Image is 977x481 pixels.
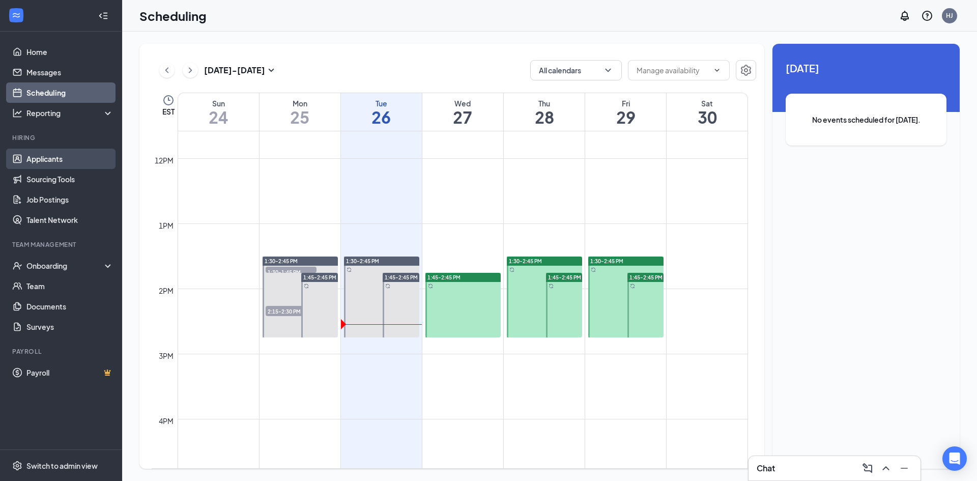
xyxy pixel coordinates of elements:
[26,362,113,383] a: PayrollCrown
[153,155,176,166] div: 12pm
[509,267,514,272] svg: Sync
[260,108,340,126] h1: 25
[260,93,340,131] a: August 25, 2025
[504,93,585,131] a: August 28, 2025
[26,210,113,230] a: Talent Network
[530,60,622,80] button: All calendarsChevronDown
[266,267,317,277] span: 1:30-1:45 PM
[899,10,911,22] svg: Notifications
[585,108,666,126] h1: 29
[26,62,113,82] a: Messages
[159,63,175,78] button: ChevronLeft
[585,98,666,108] div: Fri
[139,7,207,24] h1: Scheduling
[157,220,176,231] div: 1pm
[422,98,503,108] div: Wed
[178,98,259,108] div: Sun
[204,65,265,76] h3: [DATE] - [DATE]
[12,108,22,118] svg: Analysis
[265,64,277,76] svg: SmallChevronDown
[260,98,340,108] div: Mon
[26,42,113,62] a: Home
[757,463,775,474] h3: Chat
[183,63,198,78] button: ChevronRight
[178,93,259,131] a: August 24, 2025
[713,66,721,74] svg: ChevronDown
[26,149,113,169] a: Applicants
[26,108,114,118] div: Reporting
[896,460,912,476] button: Minimize
[880,462,892,474] svg: ChevronUp
[740,64,752,76] svg: Settings
[385,274,418,281] span: 1:45-2:45 PM
[26,82,113,103] a: Scheduling
[504,98,585,108] div: Thu
[585,93,666,131] a: August 29, 2025
[26,276,113,296] a: Team
[12,133,111,142] div: Hiring
[162,94,175,106] svg: Clock
[26,169,113,189] a: Sourcing Tools
[921,10,933,22] svg: QuestionInfo
[786,60,946,76] span: [DATE]
[346,258,379,265] span: 1:30-2:45 PM
[427,274,461,281] span: 1:45-2:45 PM
[303,274,336,281] span: 1:45-2:45 PM
[637,65,709,76] input: Manage availability
[549,284,554,289] svg: Sync
[548,274,581,281] span: 1:45-2:45 PM
[667,93,748,131] a: August 30, 2025
[26,189,113,210] a: Job Postings
[178,108,259,126] h1: 24
[304,284,309,289] svg: Sync
[590,258,623,265] span: 1:30-2:45 PM
[667,98,748,108] div: Sat
[428,284,433,289] svg: Sync
[265,258,298,265] span: 1:30-2:45 PM
[861,462,874,474] svg: ComposeMessage
[98,11,108,21] svg: Collapse
[942,446,967,471] div: Open Intercom Messenger
[347,267,352,272] svg: Sync
[341,98,422,108] div: Tue
[157,415,176,427] div: 4pm
[341,108,422,126] h1: 26
[26,296,113,317] a: Documents
[11,10,21,20] svg: WorkstreamLogo
[629,274,663,281] span: 1:45-2:45 PM
[591,267,596,272] svg: Sync
[162,64,172,76] svg: ChevronLeft
[630,284,635,289] svg: Sync
[878,460,894,476] button: ChevronUp
[26,261,105,271] div: Onboarding
[859,460,876,476] button: ComposeMessage
[12,347,111,356] div: Payroll
[12,461,22,471] svg: Settings
[157,285,176,296] div: 2pm
[26,317,113,337] a: Surveys
[946,11,953,20] div: HJ
[12,261,22,271] svg: UserCheck
[509,258,542,265] span: 1:30-2:45 PM
[157,350,176,361] div: 3pm
[806,114,926,125] span: No events scheduled for [DATE].
[603,65,613,75] svg: ChevronDown
[422,108,503,126] h1: 27
[898,462,910,474] svg: Minimize
[736,60,756,80] button: Settings
[667,108,748,126] h1: 30
[504,108,585,126] h1: 28
[385,284,390,289] svg: Sync
[422,93,503,131] a: August 27, 2025
[185,64,195,76] svg: ChevronRight
[26,461,98,471] div: Switch to admin view
[341,93,422,131] a: August 26, 2025
[162,106,175,117] span: EST
[12,240,111,249] div: Team Management
[266,306,317,316] span: 2:15-2:30 PM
